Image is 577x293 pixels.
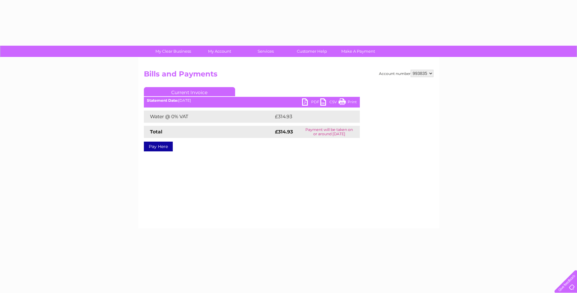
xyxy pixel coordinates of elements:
[144,142,173,151] a: Pay Here
[144,98,360,103] div: [DATE]
[379,70,433,77] div: Account number
[241,46,291,57] a: Services
[144,111,273,123] td: Water @ 0% VAT
[275,129,293,135] strong: £314.93
[320,98,339,107] a: CSV
[302,98,320,107] a: PDF
[150,129,162,135] strong: Total
[194,46,245,57] a: My Account
[273,111,349,123] td: £314.93
[287,46,337,57] a: Customer Help
[339,98,357,107] a: Print
[144,70,433,81] h2: Bills and Payments
[299,126,360,138] td: Payment will be taken on or around [DATE]
[147,98,178,103] b: Statement Date:
[148,46,198,57] a: My Clear Business
[144,87,235,96] a: Current Invoice
[333,46,383,57] a: Make A Payment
